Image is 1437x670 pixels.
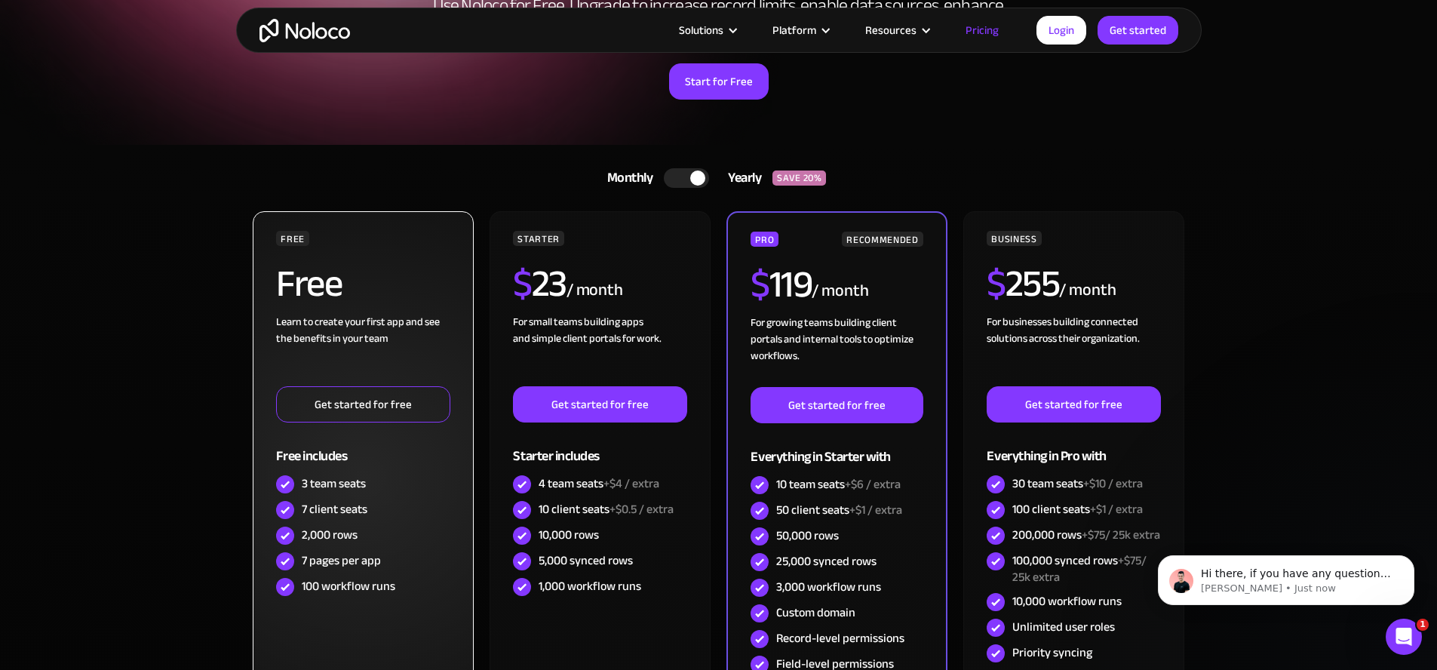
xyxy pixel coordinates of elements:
div: 2,000 rows [302,527,358,543]
div: BUSINESS [987,231,1041,246]
span: $ [751,249,769,320]
div: Solutions [660,20,754,40]
div: Solutions [679,20,723,40]
span: +$1 / extra [849,499,902,521]
h2: 119 [751,266,812,303]
div: 25,000 synced rows [776,553,877,570]
div: 30 team seats [1012,475,1143,492]
div: Yearly [709,167,772,189]
div: Priority syncing [1012,644,1092,661]
span: +$6 / extra [845,473,901,496]
iframe: Intercom notifications message [1135,524,1437,629]
div: 200,000 rows [1012,527,1160,543]
div: 100,000 synced rows [1012,552,1160,585]
div: FREE [276,231,309,246]
a: Get started for free [987,386,1160,423]
div: Everything in Pro with [987,423,1160,472]
div: / month [1059,278,1116,303]
div: STARTER [513,231,563,246]
div: SAVE 20% [772,171,826,186]
div: RECOMMENDED [842,232,923,247]
span: +$10 / extra [1083,472,1143,495]
span: $ [513,248,532,319]
span: +$0.5 / extra [609,498,674,521]
div: Monthly [588,167,665,189]
div: 50,000 rows [776,527,839,544]
h2: 255 [987,265,1059,303]
div: For businesses building connected solutions across their organization. ‍ [987,314,1160,386]
div: Platform [772,20,816,40]
div: 10 team seats [776,476,901,493]
div: PRO [751,232,778,247]
div: 50 client seats [776,502,902,518]
div: Unlimited user roles [1012,619,1115,635]
h2: Free [276,265,342,303]
div: Platform [754,20,846,40]
a: Get started for free [276,386,450,423]
span: +$75/ 25k extra [1012,549,1147,589]
div: 7 pages per app [302,552,381,569]
div: For growing teams building client portals and internal tools to optimize workflows. [751,315,923,387]
span: +$4 / extra [603,472,659,495]
h2: 23 [513,265,567,303]
a: Start for Free [669,63,769,100]
div: Learn to create your first app and see the benefits in your team ‍ [276,314,450,386]
div: For small teams building apps and simple client portals for work. ‍ [513,314,686,386]
span: 1 [1417,619,1429,631]
div: 3,000 workflow runs [776,579,881,595]
a: Login [1036,16,1086,45]
div: Everything in Starter with [751,423,923,472]
a: Get started for free [751,387,923,423]
div: Record-level permissions [776,630,904,647]
div: 10,000 workflow runs [1012,593,1122,610]
div: 7 client seats [302,501,367,518]
a: Get started for free [513,386,686,423]
div: Resources [865,20,917,40]
a: home [259,19,350,42]
div: 10 client seats [539,501,674,518]
div: 10,000 rows [539,527,599,543]
span: $ [987,248,1006,319]
div: Starter includes [513,423,686,472]
iframe: Intercom live chat [1386,619,1422,655]
div: 3 team seats [302,475,366,492]
a: Pricing [947,20,1018,40]
div: / month [567,278,623,303]
div: Custom domain [776,604,855,621]
a: Get started [1098,16,1178,45]
div: 5,000 synced rows [539,552,633,569]
div: 1,000 workflow runs [539,578,641,595]
div: 100 client seats [1012,501,1143,518]
div: 4 team seats [539,475,659,492]
div: Free includes [276,423,450,472]
span: +$1 / extra [1090,498,1143,521]
div: Resources [846,20,947,40]
span: +$75/ 25k extra [1082,524,1160,546]
div: 100 workflow runs [302,578,395,595]
div: / month [812,279,868,303]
